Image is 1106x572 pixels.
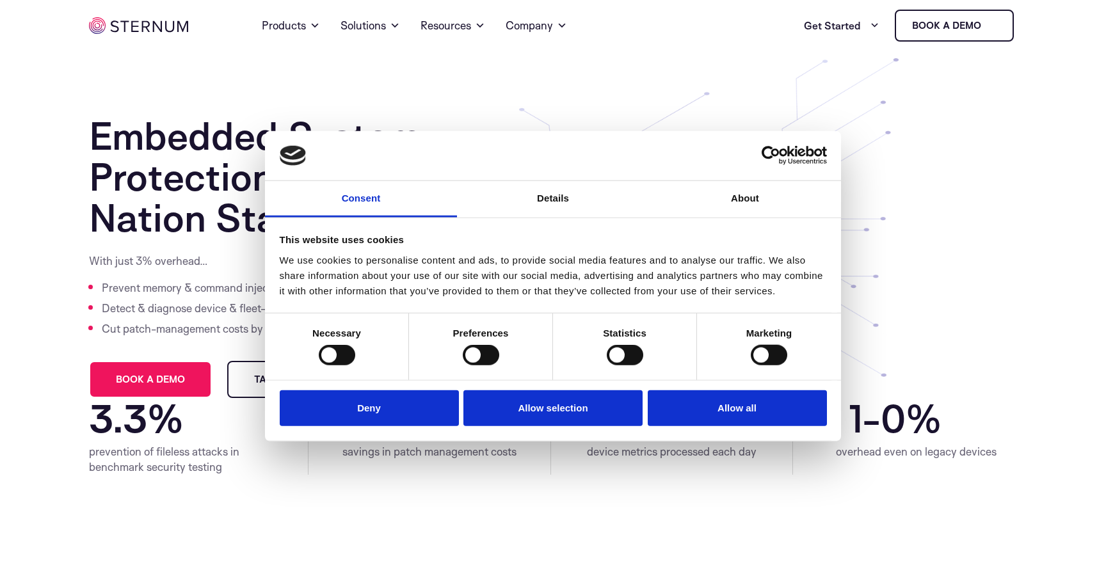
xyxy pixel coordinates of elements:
div: overhead even on legacy devices [815,444,1017,459]
a: Company [506,3,567,49]
li: Prevent memory & command injection attacks in real-time [102,278,387,298]
a: Consent [265,181,457,218]
a: Book a demo [89,361,212,398]
img: sternum iot [986,20,997,31]
span: 3.3 [89,398,147,439]
span: % [906,398,1017,439]
strong: Necessary [312,328,361,338]
li: Detect & diagnose device & fleet-level anomalies [102,298,387,319]
div: savings in patch management costs [331,444,527,459]
strong: Statistics [603,328,646,338]
a: Take a Platform Tour [227,361,399,398]
a: Products [262,3,320,49]
button: Deny [280,390,459,426]
span: 0 [881,398,906,439]
img: sternum iot [89,17,188,34]
h1: Embedded System Protection Against Nation State Attacks [89,115,527,238]
a: About [649,181,841,218]
div: device metrics processed each day [573,444,770,459]
span: Take a Platform Tour [254,375,373,384]
img: logo [280,145,307,166]
span: < 1- [815,398,881,439]
li: Cut patch-management costs by 40% [102,319,387,339]
span: % [147,398,285,439]
strong: Marketing [746,328,792,338]
div: This website uses cookies [280,232,827,248]
a: Book a demo [895,10,1014,42]
a: Resources [421,3,485,49]
strong: Preferences [453,328,509,338]
a: Details [457,181,649,218]
p: With just 3% overhead… [89,253,387,269]
a: Get Started [804,13,879,38]
button: Allow selection [463,390,643,426]
span: Book a demo [116,375,185,384]
button: Allow all [648,390,827,426]
a: Usercentrics Cookiebot - opens in a new window [715,146,827,165]
div: We use cookies to personalise content and ads, to provide social media features and to analyse ou... [280,253,827,299]
a: Solutions [341,3,400,49]
div: prevention of fileless attacks in benchmark security testing [89,444,285,475]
